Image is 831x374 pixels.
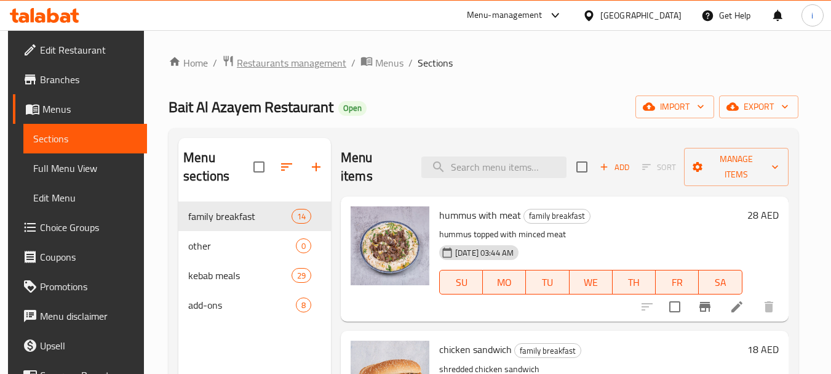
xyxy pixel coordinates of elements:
span: family breakfast [515,344,581,358]
span: Promotions [40,279,137,294]
span: WE [575,274,608,291]
span: Select to update [662,294,688,320]
span: Edit Restaurant [40,43,137,57]
span: hummus with meat [439,206,521,224]
span: Branches [40,72,137,87]
div: other0 [178,231,331,261]
button: TH [613,270,656,295]
div: items [292,268,311,283]
span: family breakfast [524,209,590,223]
span: 8 [296,299,311,311]
a: Menus [13,94,147,124]
span: Choice Groups [40,220,137,235]
button: import [635,96,714,118]
a: Menu disclaimer [13,301,147,331]
button: SA [699,270,742,295]
span: Add [598,160,631,174]
nav: Menu sections [178,197,331,325]
span: Menu disclaimer [40,309,137,323]
span: add-ons [188,298,296,312]
a: Menus [360,55,404,71]
span: export [729,99,789,115]
div: Menu-management [467,8,543,23]
div: add-ons8 [178,290,331,320]
button: export [719,96,798,118]
h6: 28 AED [747,206,779,224]
span: Open [338,103,367,113]
span: Edit Menu [33,190,137,205]
a: Full Menu View [23,153,147,183]
span: SU [445,274,478,291]
a: Promotions [13,272,147,301]
span: other [188,238,296,253]
span: Bait Al Azayem Restaurant [169,93,333,121]
div: items [296,298,311,312]
a: Home [169,55,208,70]
button: Branch-specific-item [690,292,720,322]
p: hummus topped with minced meat [439,227,742,242]
a: Sections [23,124,147,153]
a: Coupons [13,242,147,272]
span: Sort sections [272,152,301,182]
a: Edit Restaurant [13,35,147,65]
span: [DATE] 03:44 AM [450,247,519,259]
button: WE [570,270,613,295]
span: Menus [42,102,137,116]
a: Restaurants management [222,55,346,71]
span: i [811,9,813,22]
div: Open [338,101,367,116]
span: Restaurants management [237,55,346,70]
button: MO [483,270,526,295]
a: Edit Menu [23,183,147,213]
img: hummus with meat [351,206,429,285]
span: 14 [292,211,311,222]
span: 29 [292,270,311,282]
div: kebab meals29 [178,261,331,290]
span: Coupons [40,250,137,264]
div: items [292,209,311,224]
span: chicken sandwich [439,340,512,359]
div: family breakfast [523,209,590,224]
span: TU [531,274,564,291]
button: Add [595,158,634,177]
span: MO [488,274,521,291]
nav: breadcrumb [169,55,798,71]
span: Select section [569,154,595,180]
span: family breakfast [188,209,292,224]
a: Upsell [13,331,147,360]
h6: 18 AED [747,341,779,358]
span: TH [618,274,651,291]
input: search [421,157,567,178]
div: family breakfast14 [178,201,331,231]
li: / [408,55,413,70]
span: Sections [33,131,137,146]
span: SA [704,274,737,291]
span: Menus [375,55,404,70]
span: Select all sections [246,154,272,180]
span: Add item [595,158,634,177]
span: Manage items [694,152,779,182]
span: Select section first [634,158,684,177]
button: SU [439,270,483,295]
span: Full Menu View [33,161,137,176]
button: TU [526,270,569,295]
span: import [645,99,704,115]
div: family breakfast [514,343,581,358]
a: Edit menu item [730,299,744,314]
div: [GEOGRAPHIC_DATA] [600,9,682,22]
h2: Menu items [341,148,407,185]
span: Upsell [40,338,137,353]
span: FR [661,274,694,291]
button: Manage items [684,148,789,186]
button: FR [656,270,699,295]
a: Branches [13,65,147,94]
button: delete [754,292,784,322]
div: kebab meals [188,268,292,283]
li: / [213,55,217,70]
li: / [351,55,356,70]
a: Choice Groups [13,213,147,242]
span: Sections [418,55,453,70]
